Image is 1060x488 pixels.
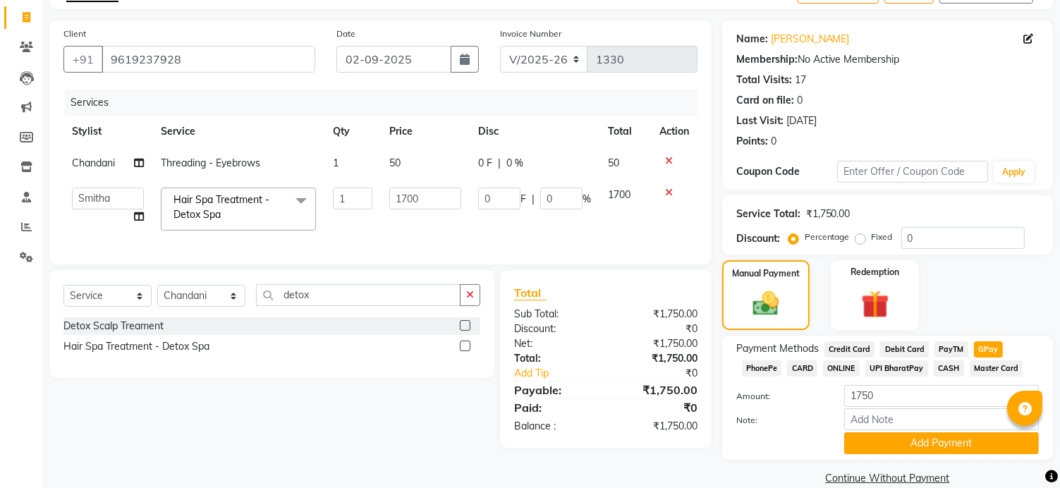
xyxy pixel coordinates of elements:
span: 0 % [506,156,523,171]
div: Hair Spa Treatment - Detox Spa [63,339,209,354]
a: [PERSON_NAME] [771,32,850,47]
div: Last Visit: [736,114,784,128]
span: ONLINE [823,360,860,377]
div: ₹1,750.00 [806,207,851,221]
div: Balance : [504,419,606,434]
span: 50 [608,157,619,169]
a: x [221,208,227,221]
div: Discount: [504,322,606,336]
div: ₹1,750.00 [606,419,708,434]
div: Sub Total: [504,307,606,322]
label: Redemption [851,266,899,279]
th: Qty [324,116,381,147]
a: Add Tip [504,366,623,381]
div: ₹1,750.00 [606,307,708,322]
th: Disc [470,116,599,147]
input: Search or Scan [256,284,461,306]
span: 1 [333,157,339,169]
span: Threading - Eyebrows [161,157,260,169]
div: Detox Scalp Treament [63,319,164,334]
span: Payment Methods [736,341,819,356]
div: ₹0 [606,322,708,336]
div: 0 [771,134,776,149]
button: Apply [994,161,1034,183]
div: ₹1,750.00 [606,336,708,351]
button: Add Payment [844,432,1039,454]
th: Stylist [63,116,152,147]
label: Fixed [872,231,893,243]
span: F [520,192,526,207]
div: 0 [797,93,803,108]
span: Master Card [970,360,1023,377]
label: Client [63,28,86,40]
label: Percentage [805,231,850,243]
div: Payable: [504,382,606,398]
span: PayTM [934,341,968,358]
input: Search by Name/Mobile/Email/Code [102,46,315,73]
span: CARD [787,360,817,377]
span: Chandani [72,157,115,169]
th: Action [651,116,697,147]
div: Total Visits: [736,73,792,87]
div: [DATE] [786,114,817,128]
span: Total [514,286,547,300]
span: % [583,192,591,207]
div: Total: [504,351,606,366]
span: GPay [974,341,1003,358]
div: 17 [795,73,806,87]
span: 50 [389,157,401,169]
div: No Active Membership [736,52,1039,67]
th: Total [599,116,651,147]
label: Amount: [726,390,834,403]
label: Manual Payment [732,267,800,280]
div: Points: [736,134,768,149]
span: PhonePe [742,360,782,377]
span: 0 F [478,156,492,171]
span: | [498,156,501,171]
input: Enter Offer / Coupon Code [837,161,989,183]
div: Service Total: [736,207,800,221]
span: Debit Card [880,341,929,358]
div: ₹0 [623,366,708,381]
div: Services [65,90,708,116]
img: _cash.svg [745,288,788,319]
div: Net: [504,336,606,351]
input: Add Note [844,408,1039,430]
th: Service [152,116,324,147]
div: Coupon Code [736,164,837,179]
label: Date [336,28,355,40]
span: Credit Card [824,341,875,358]
label: Note: [726,414,834,427]
div: Name: [736,32,768,47]
label: Invoice Number [500,28,561,40]
th: Price [381,116,469,147]
div: ₹1,750.00 [606,351,708,366]
img: _gift.svg [853,287,898,322]
span: 1700 [608,188,630,201]
span: UPI BharatPay [865,360,928,377]
input: Amount [844,385,1039,407]
div: Paid: [504,399,606,416]
span: Hair Spa Treatment - Detox Spa [173,193,269,221]
div: ₹1,750.00 [606,382,708,398]
button: +91 [63,46,103,73]
div: ₹0 [606,399,708,416]
span: CASH [934,360,964,377]
a: Continue Without Payment [725,471,1050,486]
div: Card on file: [736,93,794,108]
div: Membership: [736,52,798,67]
div: Discount: [736,231,780,246]
span: | [532,192,535,207]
